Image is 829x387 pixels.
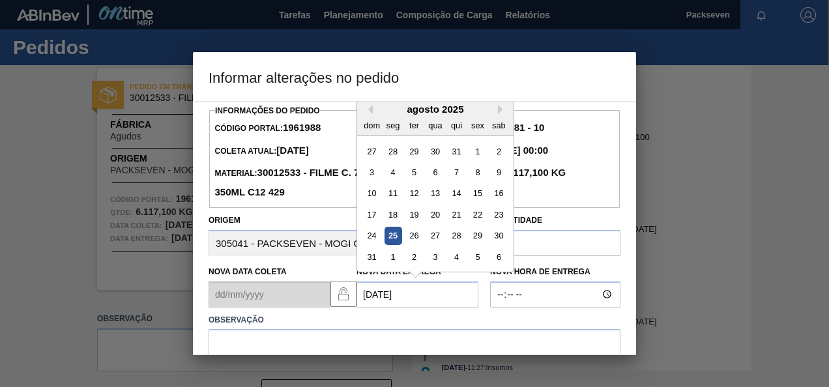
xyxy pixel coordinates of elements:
[405,142,423,160] div: Choose terça-feira, 29 de julho de 2025
[385,116,402,134] div: seg
[364,105,373,114] button: Previous Month
[283,122,321,133] strong: 1961988
[209,216,240,225] label: Origem
[385,206,402,223] div: Choose segunda-feira, 18 de agosto de 2025
[330,281,356,307] button: unlocked
[363,206,381,223] div: Choose domingo, 17 de agosto de 2025
[490,248,508,266] div: Choose sábado, 6 de setembro de 2025
[209,267,287,276] label: Nova Data Coleta
[214,147,308,156] span: Coleta Atual:
[405,248,423,266] div: Choose terça-feira, 2 de setembro de 2025
[276,145,309,156] strong: [DATE]
[356,267,441,276] label: Nova Data Entrega
[215,106,320,115] label: Informações do Pedido
[502,167,566,178] strong: 6.117,100 KG
[469,142,486,160] div: Choose sexta-feira, 1 de agosto de 2025
[405,116,423,134] div: ter
[426,142,444,160] div: Choose quarta-feira, 30 de julho de 2025
[385,248,402,266] div: Choose segunda-feira, 1 de setembro de 2025
[490,216,542,225] label: Quantidade
[490,206,508,223] div: Choose sábado, 23 de agosto de 2025
[357,104,514,115] div: agosto 2025
[363,116,381,134] div: dom
[363,184,381,202] div: Choose domingo, 10 de agosto de 2025
[363,227,381,244] div: Choose domingo, 24 de agosto de 2025
[490,116,508,134] div: sab
[469,227,486,244] div: Choose sexta-feira, 29 de agosto de 2025
[336,286,351,302] img: unlocked
[469,248,486,266] div: Choose sexta-feira, 5 de setembro de 2025
[405,227,423,244] div: Choose terça-feira, 26 de agosto de 2025
[214,169,403,197] span: Material:
[426,248,444,266] div: Choose quarta-feira, 3 de setembro de 2025
[490,164,508,181] div: Choose sábado, 9 de agosto de 2025
[385,184,402,202] div: Choose segunda-feira, 11 de agosto de 2025
[426,206,444,223] div: Choose quarta-feira, 20 de agosto de 2025
[426,184,444,202] div: Choose quarta-feira, 13 de agosto de 2025
[426,227,444,244] div: Choose quarta-feira, 27 de agosto de 2025
[385,164,402,181] div: Choose segunda-feira, 4 de agosto de 2025
[426,164,444,181] div: Choose quarta-feira, 6 de agosto de 2025
[448,206,465,223] div: Choose quinta-feira, 21 de agosto de 2025
[385,142,402,160] div: Choose segunda-feira, 28 de julho de 2025
[448,184,465,202] div: Choose quinta-feira, 14 de agosto de 2025
[426,116,444,134] div: qua
[448,142,465,160] div: Choose quinta-feira, 31 de julho de 2025
[490,184,508,202] div: Choose sábado, 16 de agosto de 2025
[214,167,403,197] strong: 30012533 - FILME C. 770X65 AP 350ML C12 429
[385,227,402,244] div: Choose segunda-feira, 25 de agosto de 2025
[469,184,486,202] div: Choose sexta-feira, 15 de agosto de 2025
[490,227,508,244] div: Choose sábado, 30 de agosto de 2025
[448,164,465,181] div: Choose quinta-feira, 7 de agosto de 2025
[448,248,465,266] div: Choose quinta-feira, 4 de setembro de 2025
[405,184,423,202] div: Choose terça-feira, 12 de agosto de 2025
[488,145,548,156] strong: [DATE] 00:00
[356,281,478,308] input: dd/mm/yyyy
[490,142,508,160] div: Choose sábado, 2 de agosto de 2025
[193,52,636,102] h3: Informar alterações no pedido
[448,227,465,244] div: Choose quinta-feira, 28 de agosto de 2025
[363,142,381,160] div: Choose domingo, 27 de julho de 2025
[363,248,381,266] div: Choose domingo, 31 de agosto de 2025
[448,116,465,134] div: qui
[361,140,509,267] div: month 2025-08
[214,124,321,133] span: Código Portal:
[490,263,620,281] label: Nova Hora de Entrega
[405,206,423,223] div: Choose terça-feira, 19 de agosto de 2025
[469,116,486,134] div: sex
[469,164,486,181] div: Choose sexta-feira, 8 de agosto de 2025
[209,281,330,308] input: dd/mm/yyyy
[405,164,423,181] div: Choose terça-feira, 5 de agosto de 2025
[363,164,381,181] div: Choose domingo, 3 de agosto de 2025
[469,206,486,223] div: Choose sexta-feira, 22 de agosto de 2025
[498,105,507,114] button: Next Month
[209,311,620,330] label: Observação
